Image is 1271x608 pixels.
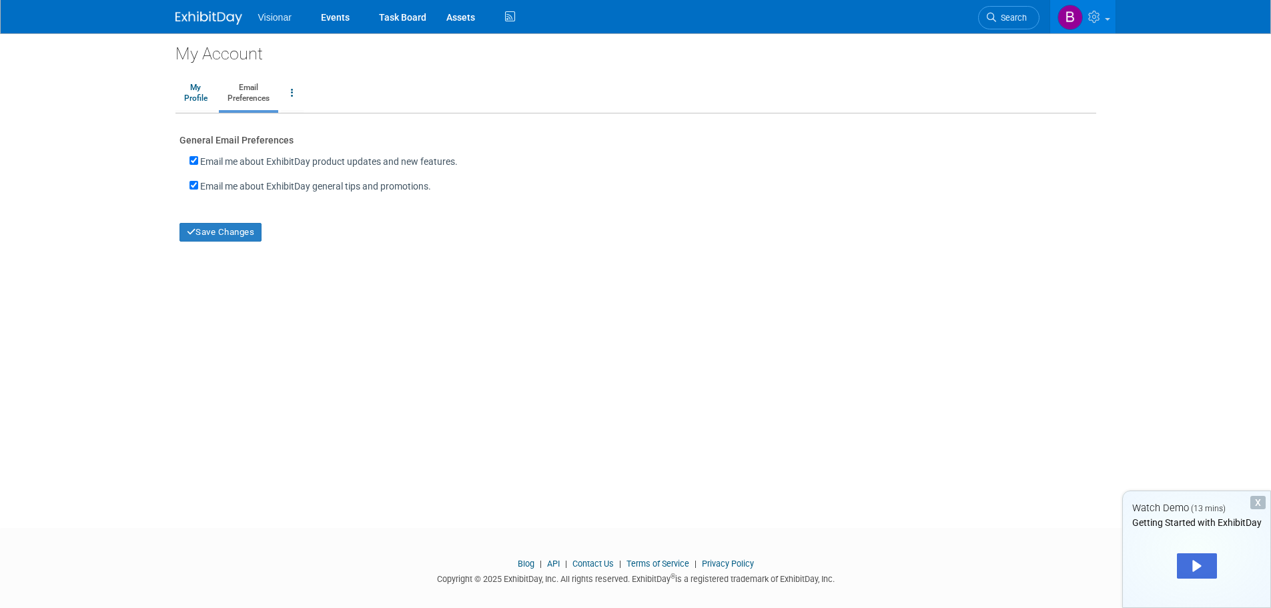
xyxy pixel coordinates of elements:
[702,559,754,569] a: Privacy Policy
[200,155,458,168] label: Email me about ExhibitDay product updates and new features.
[200,180,431,193] label: Email me about ExhibitDay general tips and promotions.
[616,559,624,569] span: |
[626,559,689,569] a: Terms of Service
[691,559,700,569] span: |
[536,559,545,569] span: |
[547,559,560,569] a: API
[175,33,1096,65] div: My Account
[572,559,614,569] a: Contact Us
[179,130,1092,147] div: General Email Preferences
[1123,501,1270,515] div: Watch Demo
[175,77,216,110] a: MyProfile
[1191,504,1226,513] span: (13 mins)
[219,77,278,110] a: EmailPreferences
[996,13,1027,23] span: Search
[175,11,242,25] img: ExhibitDay
[1250,496,1266,509] div: Dismiss
[1123,516,1270,529] div: Getting Started with ExhibitDay
[179,223,262,242] button: Save Changes
[1177,553,1217,579] div: Play
[562,559,570,569] span: |
[518,559,534,569] a: Blog
[258,12,292,23] span: Visionar
[978,6,1039,29] a: Search
[671,573,675,580] sup: ®
[1057,5,1083,30] img: brent friesen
